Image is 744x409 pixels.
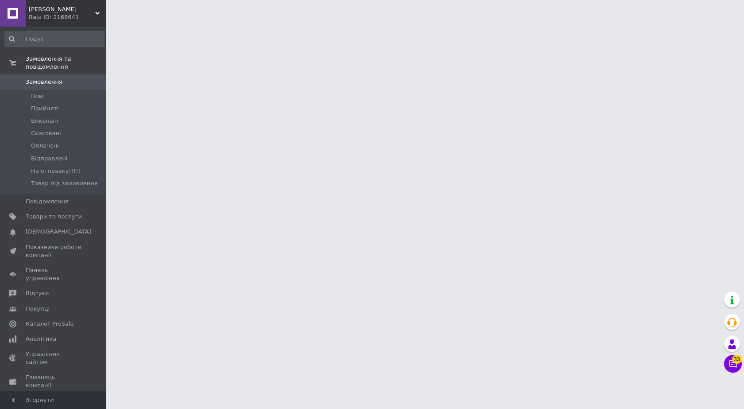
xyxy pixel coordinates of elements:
[26,198,69,206] span: Повідомлення
[31,117,58,125] span: Виконані
[26,320,74,328] span: Каталог ProSale
[26,243,82,259] span: Показники роботи компанії
[26,289,49,297] span: Відгуки
[732,355,742,364] span: 33
[26,213,82,221] span: Товари та послуги
[31,129,61,137] span: Скасовані
[26,305,50,313] span: Покупці
[26,55,106,71] span: Замовлення та повідомлення
[31,92,44,100] span: Нові
[26,266,82,282] span: Панель управління
[724,355,742,373] button: Чат з покупцем33
[26,335,56,343] span: Аналітика
[29,13,106,21] div: Ваш ID: 2168641
[29,5,95,13] span: Йошкин кіт
[31,179,98,187] span: Товар під замовлення
[31,167,80,175] span: На отправку!!!!!
[4,31,105,47] input: Пошук
[26,350,82,366] span: Управління сайтом
[31,142,59,150] span: Оплачені
[31,105,58,113] span: Прийняті
[26,228,91,236] span: [DEMOGRAPHIC_DATA]
[31,155,67,163] span: Відправлені
[26,78,62,86] span: Замовлення
[26,374,82,390] span: Гаманець компанії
